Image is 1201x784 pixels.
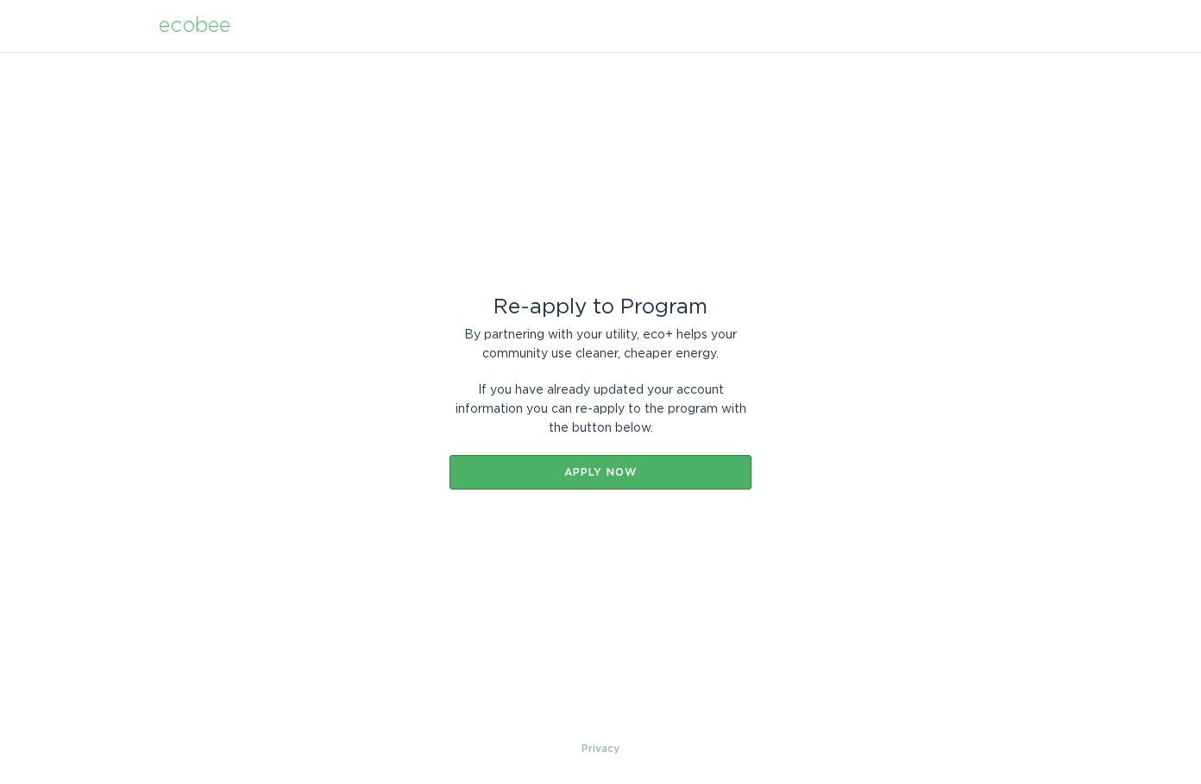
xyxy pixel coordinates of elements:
[450,298,751,317] div: Re-apply to Program
[450,455,751,490] button: Apply now
[159,16,230,35] div: ecobee
[450,326,751,364] div: By partnering with your utility, eco+ helps your community use cleaner, cheaper energy.
[458,467,743,477] div: Apply now
[450,381,751,438] div: If you have already updated your account information you can re-apply to the program with the but...
[582,739,619,758] a: Privacy Policy & Terms of Use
